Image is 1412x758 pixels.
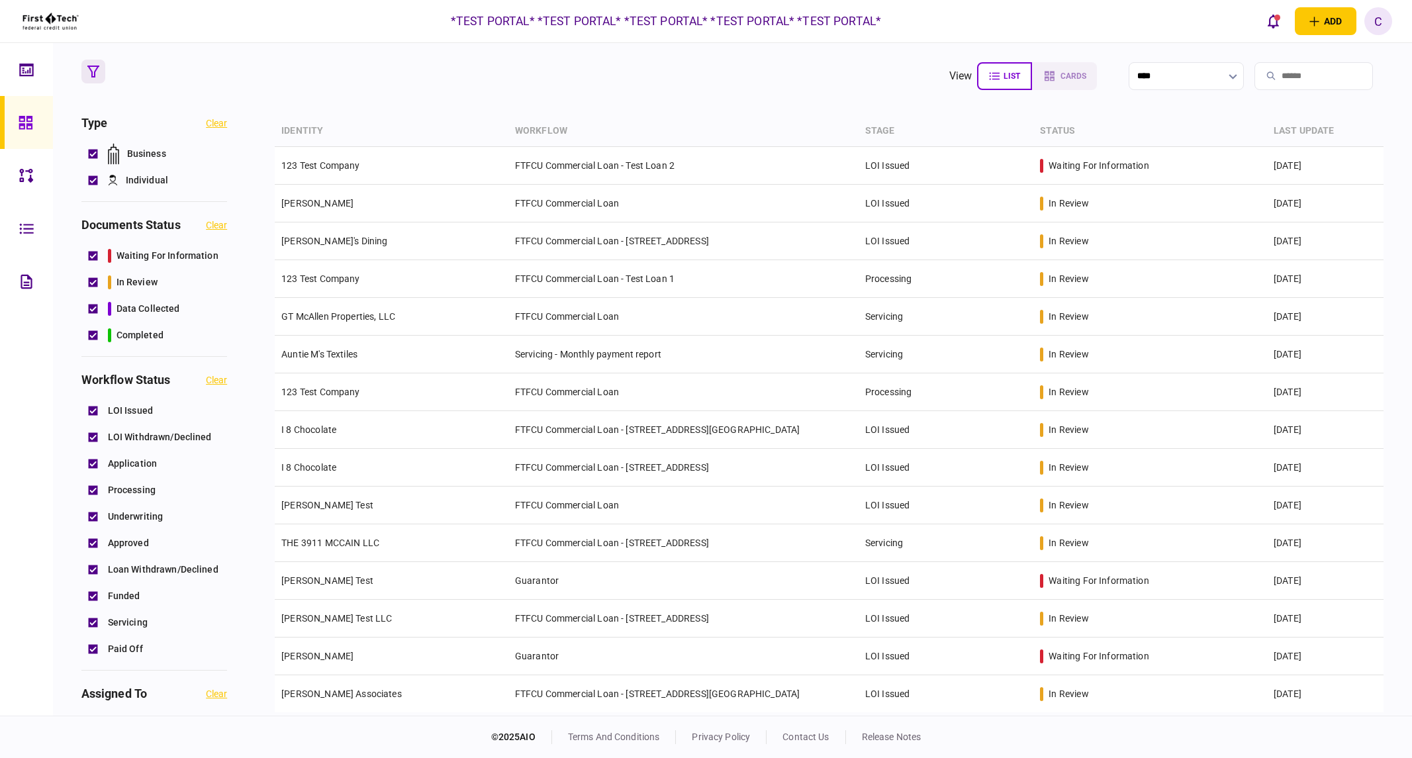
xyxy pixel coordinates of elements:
span: Underwriting [108,510,164,524]
td: [DATE] [1267,524,1384,562]
span: Funded [108,589,140,603]
td: LOI Issued [859,675,1033,713]
span: Application [108,457,157,471]
div: in review [1049,461,1088,474]
div: *TEST PORTAL* *TEST PORTAL* *TEST PORTAL* *TEST PORTAL* *TEST PORTAL* [451,13,881,30]
div: in review [1049,310,1088,323]
span: Approved [108,536,149,550]
td: LOI Issued [859,449,1033,487]
td: LOI Issued [859,411,1033,449]
td: Guarantor [508,562,859,600]
button: clear [206,688,227,699]
td: FTFCU Commercial Loan - [STREET_ADDRESS] [508,449,859,487]
td: Guarantor [508,638,859,675]
span: Loan Withdrawn/Declined [108,563,218,577]
td: Processing [859,260,1033,298]
td: LOI Issued [859,487,1033,524]
span: completed [117,328,164,342]
a: [PERSON_NAME]'s Dining [281,236,387,246]
td: [DATE] [1267,562,1384,600]
div: in review [1049,498,1088,512]
div: view [949,68,972,84]
div: waiting for information [1049,649,1149,663]
a: contact us [782,732,829,742]
td: [DATE] [1267,260,1384,298]
td: FTFCU Commercial Loan - [STREET_ADDRESS][GEOGRAPHIC_DATA] [508,411,859,449]
span: LOI Withdrawn/Declined [108,430,212,444]
th: workflow [508,116,859,147]
span: Paid Off [108,642,143,656]
td: [DATE] [1267,638,1384,675]
button: list [977,62,1032,90]
span: waiting for information [117,249,218,263]
a: [PERSON_NAME] Test [281,500,373,510]
a: THE 3911 MCCAIN LLC [281,538,379,548]
th: identity [275,116,508,147]
div: in review [1049,234,1088,248]
div: in review [1049,348,1088,361]
a: [PERSON_NAME] Associates [281,688,402,699]
td: Servicing [859,298,1033,336]
td: LOI Issued [859,638,1033,675]
button: open adding identity options [1295,7,1356,35]
td: Servicing - Monthly payment report [508,336,859,373]
td: [DATE] [1267,222,1384,260]
td: FTFCU Commercial Loan [508,185,859,222]
td: [DATE] [1267,487,1384,524]
span: LOI Issued [108,404,153,418]
div: in review [1049,197,1088,210]
span: Processing [108,483,156,497]
a: 123 Test Company [281,387,359,397]
a: I 8 Chocolate [281,462,336,473]
button: clear [206,220,227,230]
td: [DATE] [1267,298,1384,336]
button: clear [206,118,227,128]
td: [DATE] [1267,336,1384,373]
td: FTFCU Commercial Loan [508,487,859,524]
span: Individual [126,173,168,187]
td: [DATE] [1267,600,1384,638]
h3: assigned to [81,688,147,700]
td: Servicing [859,336,1033,373]
td: [DATE] [1267,675,1384,713]
td: [DATE] [1267,147,1384,185]
th: status [1033,116,1267,147]
span: in review [117,275,158,289]
h3: Type [81,117,108,129]
a: GT McAllen Properties, LLC [281,311,395,322]
td: Processing [859,373,1033,411]
td: LOI Issued [859,222,1033,260]
a: privacy policy [692,732,750,742]
td: Servicing [859,524,1033,562]
td: [DATE] [1267,449,1384,487]
th: last update [1267,116,1384,147]
span: list [1004,71,1020,81]
td: [DATE] [1267,185,1384,222]
td: [DATE] [1267,411,1384,449]
button: open notifications list [1259,7,1287,35]
div: in review [1049,687,1088,700]
a: Auntie M's Textiles [281,349,357,359]
button: cards [1032,62,1097,90]
div: in review [1049,385,1088,399]
a: [PERSON_NAME] [281,198,353,209]
span: cards [1060,71,1086,81]
button: C [1364,7,1392,35]
div: in review [1049,536,1088,549]
h3: workflow status [81,374,171,386]
a: release notes [862,732,921,742]
td: FTFCU Commercial Loan [508,298,859,336]
div: in review [1049,272,1088,285]
td: LOI Issued [859,147,1033,185]
div: in review [1049,423,1088,436]
td: FTFCU Commercial Loan - [STREET_ADDRESS] [508,600,859,638]
img: client company logo [21,5,80,38]
td: LOI Issued [859,562,1033,600]
a: [PERSON_NAME] Test [281,575,373,586]
div: waiting for information [1049,574,1149,587]
td: [DATE] [1267,373,1384,411]
div: © 2025 AIO [491,730,552,744]
td: FTFCU Commercial Loan - [STREET_ADDRESS][GEOGRAPHIC_DATA] [508,675,859,713]
a: [PERSON_NAME] [281,651,353,661]
a: 123 Test Company [281,273,359,284]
